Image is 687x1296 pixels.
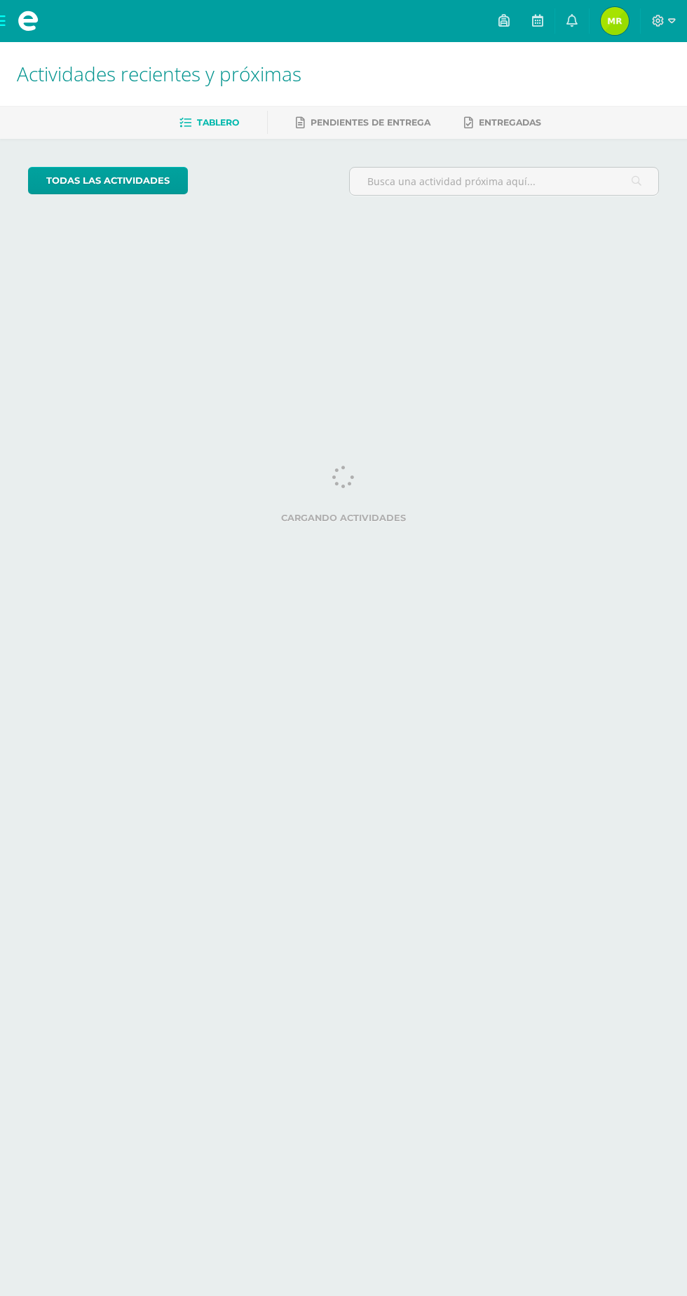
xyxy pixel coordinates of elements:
img: 5fc49838d9f994429ee2c86e5d2362ce.png [601,7,629,35]
a: Pendientes de entrega [296,112,430,134]
span: Actividades recientes y próximas [17,60,301,87]
a: Tablero [179,112,239,134]
a: Entregadas [464,112,541,134]
span: Pendientes de entrega [311,117,430,128]
span: Entregadas [479,117,541,128]
label: Cargando actividades [28,513,659,523]
span: Tablero [197,117,239,128]
a: todas las Actividades [28,167,188,194]
input: Busca una actividad próxima aquí... [350,168,658,195]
